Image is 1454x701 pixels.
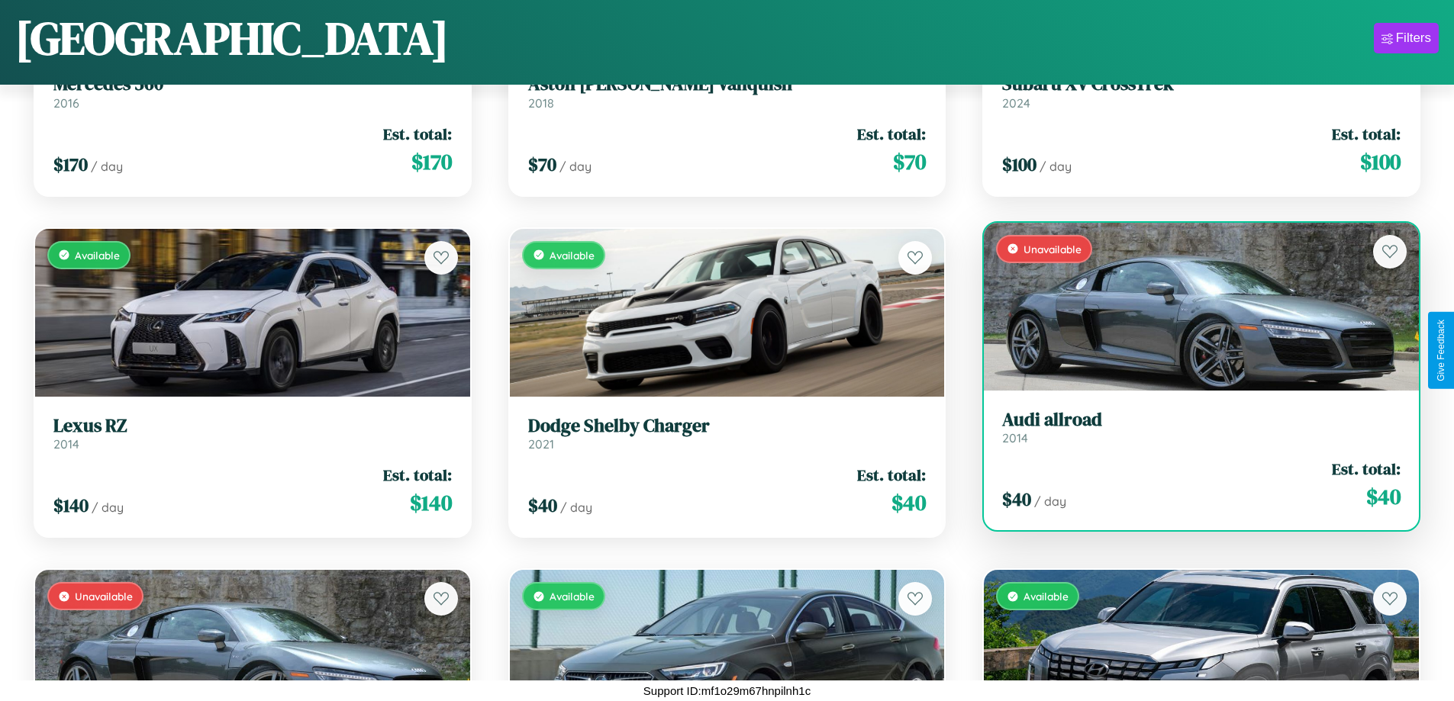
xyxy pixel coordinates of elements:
[1002,487,1031,512] span: $ 40
[1024,243,1082,256] span: Unavailable
[528,73,927,111] a: Aston [PERSON_NAME] Vanquish2018
[1002,73,1401,95] h3: Subaru XV CrossTrek
[1002,409,1401,446] a: Audi allroad2014
[411,146,452,177] span: $ 170
[893,146,926,177] span: $ 70
[1002,430,1028,445] span: 2014
[92,500,124,515] span: / day
[15,7,449,69] h1: [GEOGRAPHIC_DATA]
[891,487,926,518] span: $ 40
[53,415,452,452] a: Lexus RZ2014
[857,464,926,486] span: Est. total:
[1396,31,1431,46] div: Filters
[53,493,89,518] span: $ 140
[1024,590,1069,603] span: Available
[528,436,554,452] span: 2021
[528,95,554,111] span: 2018
[53,73,452,111] a: Mercedes 5602016
[643,680,811,701] p: Support ID: mf1o29m67hnpilnh1c
[560,500,592,515] span: / day
[1002,409,1401,431] h3: Audi allroad
[53,95,79,111] span: 2016
[383,464,452,486] span: Est. total:
[75,590,133,603] span: Unavailable
[1366,481,1401,512] span: $ 40
[53,73,452,95] h3: Mercedes 560
[559,159,592,174] span: / day
[528,415,927,437] h3: Dodge Shelby Charger
[550,590,595,603] span: Available
[1002,95,1030,111] span: 2024
[857,123,926,145] span: Est. total:
[1436,320,1446,381] div: Give Feedback
[53,152,88,177] span: $ 170
[1040,159,1072,174] span: / day
[1034,494,1066,509] span: / day
[528,493,557,518] span: $ 40
[1002,152,1036,177] span: $ 100
[75,249,120,262] span: Available
[383,123,452,145] span: Est. total:
[528,73,927,95] h3: Aston [PERSON_NAME] Vanquish
[1360,146,1401,177] span: $ 100
[1002,73,1401,111] a: Subaru XV CrossTrek2024
[550,249,595,262] span: Available
[53,415,452,437] h3: Lexus RZ
[528,152,556,177] span: $ 70
[1332,458,1401,480] span: Est. total:
[1374,23,1439,53] button: Filters
[410,487,452,518] span: $ 140
[53,436,79,452] span: 2014
[91,159,123,174] span: / day
[1332,123,1401,145] span: Est. total:
[528,415,927,452] a: Dodge Shelby Charger2021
